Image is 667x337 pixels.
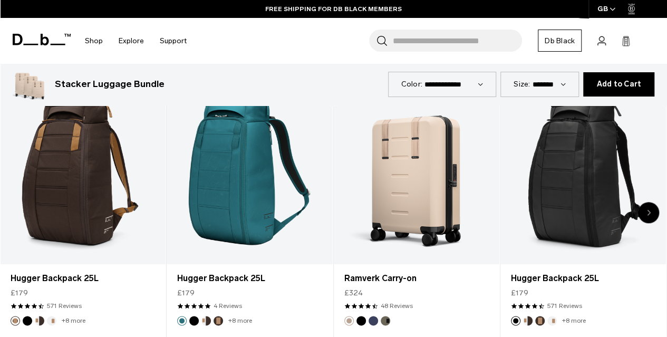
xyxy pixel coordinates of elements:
[85,22,103,60] a: Shop
[401,79,423,90] label: Color:
[500,80,666,264] a: Hugger Backpack 25L
[356,316,366,325] button: Black Out
[23,316,32,325] button: Black Out
[535,316,545,325] button: Espresso
[596,80,641,89] span: Add to Cart
[55,78,165,91] h3: Stacker Luggage Bundle
[511,287,528,299] span: £179
[189,316,199,325] button: Black Out
[638,202,659,223] div: Next slide
[228,317,252,324] a: +8 more
[47,316,56,325] button: Oatmilk
[47,301,82,311] a: 571 reviews
[381,301,413,311] a: 48 reviews
[583,72,654,97] button: Add to Cart
[214,301,242,311] a: 4 reviews
[511,272,655,285] a: Hugger Backpack 25L
[13,68,46,101] img: Stacker Luggage Bundle Fogbow Beige
[562,317,586,324] a: +8 more
[344,272,489,285] a: Ramverk Carry-on
[381,316,390,325] button: Forest Green
[547,316,557,325] button: Oatmilk
[62,317,85,324] a: +8 more
[35,316,44,325] button: Cappuccino
[160,22,187,60] a: Support
[177,272,322,285] a: Hugger Backpack 25L
[538,30,582,52] a: Db Black
[514,79,530,90] label: Size:
[547,301,582,311] a: 571 reviews
[167,80,332,264] a: Hugger Backpack 25L
[344,287,363,299] span: £324
[177,287,195,299] span: £179
[344,316,354,325] button: Fogbow Beige
[11,272,155,285] a: Hugger Backpack 25L
[265,4,402,14] a: FREE SHIPPING FOR DB BLACK MEMBERS
[523,316,533,325] button: Cappuccino
[177,316,187,325] button: Midnight Teal
[11,287,28,299] span: £179
[119,22,144,60] a: Explore
[201,316,211,325] button: Cappuccino
[11,316,20,325] button: Espresso
[334,80,499,264] a: Ramverk Carry-on
[511,316,520,325] button: Black Out
[369,316,378,325] button: Blue Hour
[77,18,195,64] nav: Main Navigation
[214,316,223,325] button: Espresso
